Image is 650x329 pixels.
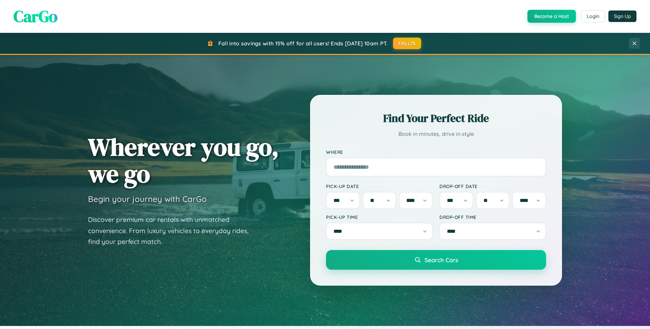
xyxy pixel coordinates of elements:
[326,183,433,189] label: Pick-up Date
[14,5,58,27] span: CarGo
[88,214,257,247] p: Discover premium car rentals with unmatched convenience. From luxury vehicles to everyday rides, ...
[326,111,546,126] h2: Find Your Perfect Ride
[218,40,388,47] span: Fall into savings with 15% off for all users! Ends [DATE] 10am PT.
[326,250,546,270] button: Search Cars
[439,214,546,220] label: Drop-off Time
[326,214,433,220] label: Pick-up Time
[88,133,279,187] h1: Wherever you go, we go
[581,10,605,22] button: Login
[393,38,421,49] button: FALL15
[527,10,576,23] button: Become a Host
[608,11,636,22] button: Sign Up
[439,183,546,189] label: Drop-off Date
[425,256,458,264] span: Search Cars
[88,194,207,204] h3: Begin your journey with CarGo
[326,129,546,139] p: Book in minutes, drive in style
[326,149,546,155] label: Where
